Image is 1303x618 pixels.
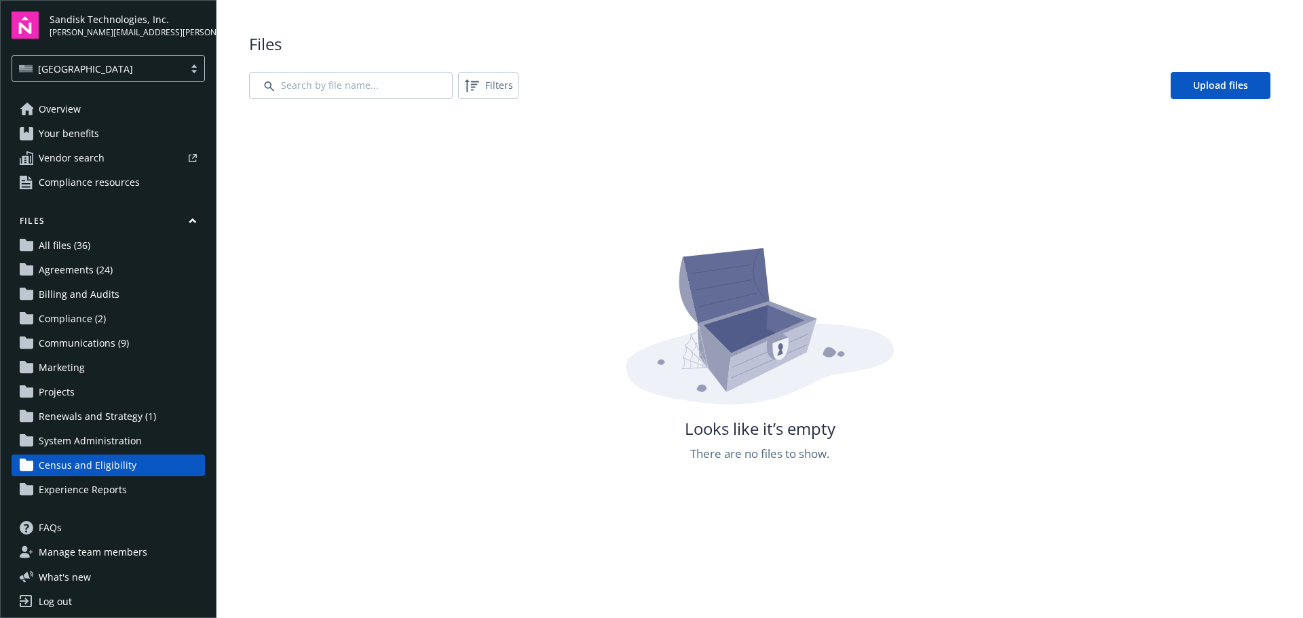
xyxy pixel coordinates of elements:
a: System Administration [12,430,205,452]
span: Renewals and Strategy (1) [39,406,156,427]
span: Files [249,33,1270,56]
span: Billing and Audits [39,284,119,305]
a: Agreements (24) [12,259,205,281]
a: Projects [12,381,205,403]
input: Search by file name... [249,72,453,99]
img: navigator-logo.svg [12,12,39,39]
span: Filters [461,75,516,96]
a: FAQs [12,517,205,539]
span: What ' s new [39,570,91,584]
span: [GEOGRAPHIC_DATA] [19,62,177,76]
span: Marketing [39,357,85,379]
span: Experience Reports [39,479,127,501]
span: FAQs [39,517,62,539]
span: Overview [39,98,81,120]
a: Vendor search [12,147,205,169]
div: Log out [39,591,72,613]
span: Your benefits [39,123,99,144]
a: Renewals and Strategy (1) [12,406,205,427]
span: Filters [485,78,513,92]
button: Sandisk Technologies, Inc.[PERSON_NAME][EMAIL_ADDRESS][PERSON_NAME][DOMAIN_NAME] [50,12,205,39]
span: Communications (9) [39,332,129,354]
button: What's new [12,570,113,584]
button: Files [12,215,205,232]
span: Projects [39,381,75,403]
span: Vendor search [39,147,105,169]
a: Compliance (2) [12,308,205,330]
span: [GEOGRAPHIC_DATA] [38,62,133,76]
span: Agreements (24) [39,259,113,281]
a: Communications (9) [12,332,205,354]
span: [PERSON_NAME][EMAIL_ADDRESS][PERSON_NAME][DOMAIN_NAME] [50,26,205,39]
span: Upload files [1193,79,1248,92]
button: Filters [458,72,518,99]
span: Census and Eligibility [39,455,136,476]
a: Billing and Audits [12,284,205,305]
a: Experience Reports [12,479,205,501]
a: Manage team members [12,541,205,563]
span: There are no files to show. [690,445,829,463]
span: Compliance (2) [39,308,106,330]
a: Overview [12,98,205,120]
a: All files (36) [12,235,205,256]
a: Upload files [1171,72,1270,99]
span: All files (36) [39,235,90,256]
span: Sandisk Technologies, Inc. [50,12,205,26]
a: Compliance resources [12,172,205,193]
span: Looks like it’s empty [685,417,835,440]
a: Marketing [12,357,205,379]
a: Census and Eligibility [12,455,205,476]
span: Manage team members [39,541,147,563]
span: Compliance resources [39,172,140,193]
span: System Administration [39,430,142,452]
a: Your benefits [12,123,205,144]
